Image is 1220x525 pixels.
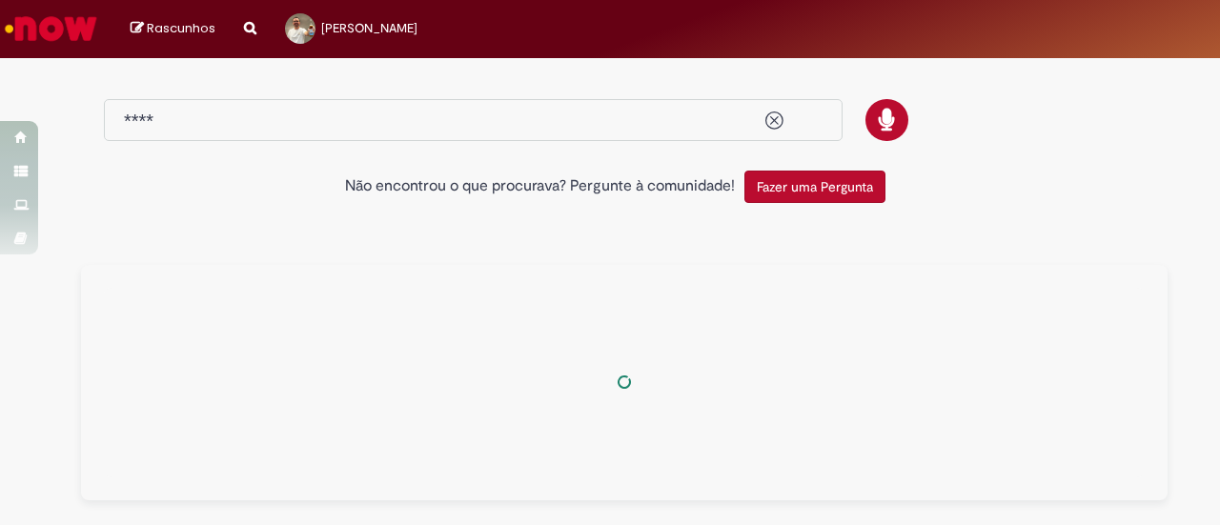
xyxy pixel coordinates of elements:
[147,19,215,37] span: Rascunhos
[345,178,735,195] h2: Não encontrou o que procurava? Pergunte à comunidade!
[321,20,417,36] span: [PERSON_NAME]
[2,10,100,48] img: ServiceNow
[744,171,885,203] button: Fazer uma Pergunta
[81,265,1168,500] div: Tudo
[131,20,215,38] a: Rascunhos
